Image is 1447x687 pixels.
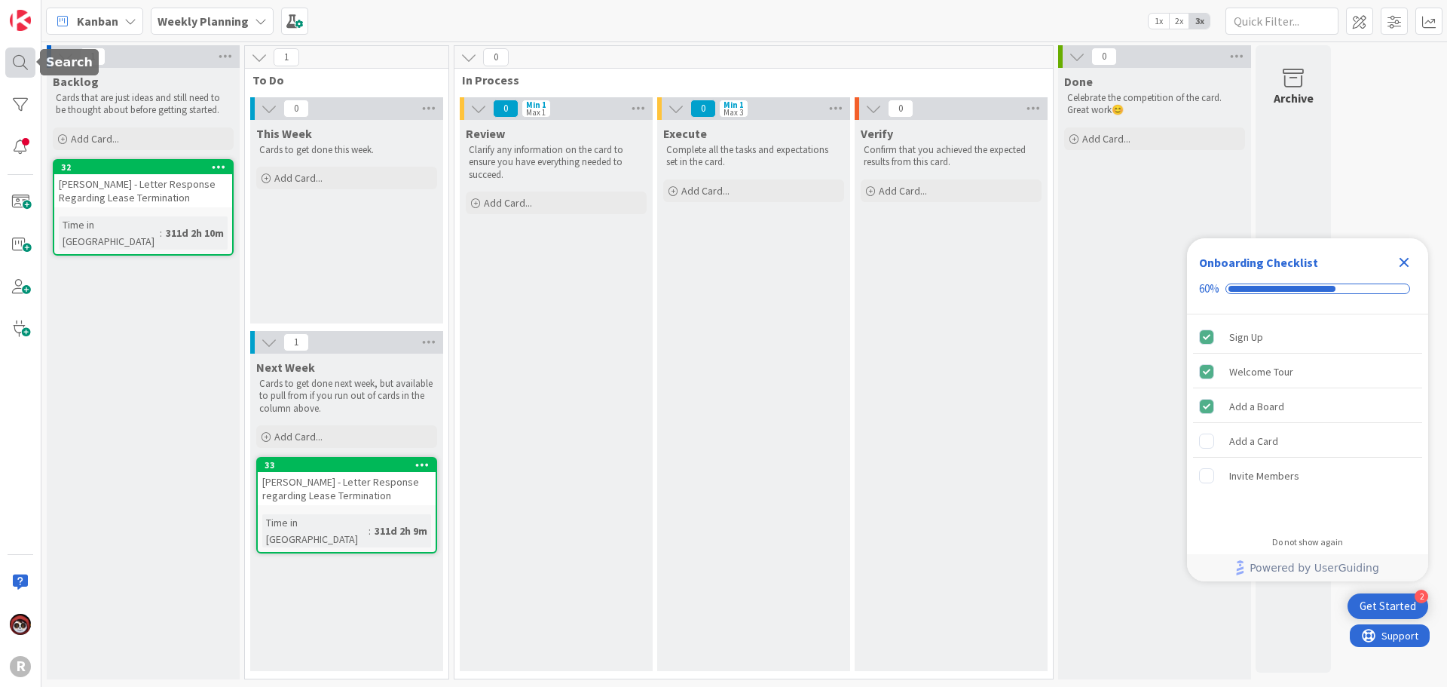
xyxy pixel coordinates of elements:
[258,459,436,505] div: 33[PERSON_NAME] - Letter Response regarding Lease Termination
[274,48,299,66] span: 1
[1229,432,1278,450] div: Add a Card
[1193,425,1422,458] div: Add a Card is incomplete.
[10,614,31,635] img: JS
[1169,14,1189,29] span: 2x
[283,333,309,351] span: 1
[1250,559,1379,577] span: Powered by UserGuiding
[1348,593,1428,619] div: Open Get Started checklist, remaining modules: 2
[1229,467,1299,485] div: Invite Members
[1193,355,1422,388] div: Welcome Tour is complete.
[1274,89,1314,107] div: Archive
[1149,14,1169,29] span: 1x
[162,225,228,241] div: 311d 2h 10m
[71,132,119,146] span: Add Card...
[1189,14,1210,29] span: 3x
[681,184,730,198] span: Add Card...
[861,126,893,141] span: Verify
[274,430,323,443] span: Add Card...
[80,48,106,66] span: 1
[32,2,69,20] span: Support
[1067,92,1242,117] p: Celebrate the competition of the card. Great work
[1064,74,1093,89] span: Done
[1193,390,1422,423] div: Add a Board is complete.
[53,74,99,89] span: Backlog
[1187,238,1428,581] div: Checklist Container
[1229,397,1284,416] div: Add a Board
[469,144,644,181] p: Clarify any information on the card to ensure you have everything needed to succeed.
[54,161,232,174] div: 32
[483,48,509,66] span: 0
[77,12,118,30] span: Kanban
[493,100,519,118] span: 0
[53,159,234,256] a: 32[PERSON_NAME] - Letter Response Regarding Lease TerminationTime in [GEOGRAPHIC_DATA]:311d 2h 10m
[1193,320,1422,354] div: Sign Up is complete.
[1199,253,1318,271] div: Onboarding Checklist
[1229,363,1293,381] div: Welcome Tour
[46,55,93,69] h5: Search
[61,162,232,173] div: 32
[484,196,532,210] span: Add Card...
[723,109,743,116] div: Max 3
[1187,554,1428,581] div: Footer
[1199,282,1416,296] div: Checklist progress: 60%
[1112,103,1124,116] span: 😊
[1193,459,1422,492] div: Invite Members is incomplete.
[59,216,160,250] div: Time in [GEOGRAPHIC_DATA]
[526,101,546,109] div: Min 1
[1360,599,1416,614] div: Get Started
[1082,132,1130,146] span: Add Card...
[371,523,431,539] div: 311d 2h 9m
[462,72,1034,87] span: In Process
[54,174,232,207] div: [PERSON_NAME] - Letter Response Regarding Lease Termination
[259,378,434,415] p: Cards to get done next week, but available to pull from if you run out of cards in the column above.
[1195,554,1421,581] a: Powered by UserGuiding
[663,126,707,141] span: Execute
[256,360,315,375] span: Next Week
[283,100,309,118] span: 0
[1392,250,1416,274] div: Close Checklist
[879,184,927,198] span: Add Card...
[690,100,716,118] span: 0
[526,109,546,116] div: Max 1
[54,161,232,207] div: 32[PERSON_NAME] - Letter Response Regarding Lease Termination
[256,126,312,141] span: This Week
[888,100,913,118] span: 0
[56,92,231,117] p: Cards that are just ideas and still need to be thought about before getting started.
[1272,536,1343,548] div: Do not show again
[666,144,841,169] p: Complete all the tasks and expectations set in the card.
[1091,48,1117,66] span: 0
[466,126,505,141] span: Review
[265,460,436,471] div: 33
[369,523,371,539] span: :
[1199,282,1219,296] div: 60%
[160,225,162,241] span: :
[262,514,369,547] div: Time in [GEOGRAPHIC_DATA]
[274,171,323,185] span: Add Card...
[256,457,437,554] a: 33[PERSON_NAME] - Letter Response regarding Lease TerminationTime in [GEOGRAPHIC_DATA]:311d 2h 9m
[1229,328,1263,346] div: Sign Up
[158,14,249,29] b: Weekly Planning
[1415,590,1428,603] div: 2
[258,472,436,505] div: [PERSON_NAME] - Letter Response regarding Lease Termination
[259,144,434,156] p: Cards to get done this week.
[252,72,430,87] span: To Do
[1187,314,1428,526] div: Checklist items
[723,101,744,109] div: Min 1
[10,10,31,31] img: Visit kanbanzone.com
[1225,8,1338,35] input: Quick Filter...
[10,656,31,677] div: R
[258,459,436,472] div: 33
[864,144,1039,169] p: Confirm that you achieved the expected results from this card.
